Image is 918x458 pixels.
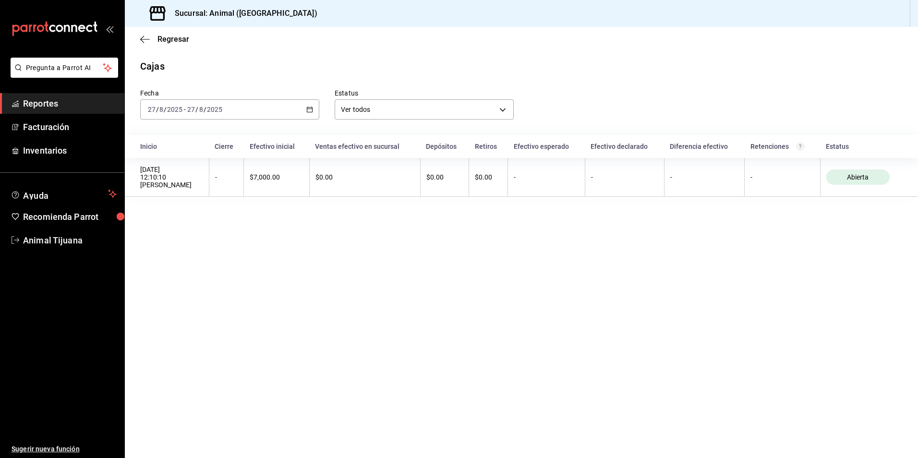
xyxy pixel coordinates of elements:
[591,143,658,150] div: Efectivo declarado
[167,106,183,113] input: ----
[140,35,189,44] button: Regresar
[335,90,514,96] label: Estatus
[184,106,186,113] span: -
[250,173,303,181] div: $7,000.00
[147,106,156,113] input: --
[7,70,118,80] a: Pregunta a Parrot AI
[106,25,113,33] button: open_drawer_menu
[156,106,159,113] span: /
[23,121,117,133] span: Facturación
[215,173,238,181] div: -
[750,143,814,150] div: Retenciones
[670,143,739,150] div: Diferencia efectivo
[204,106,206,113] span: /
[167,8,317,19] h3: Sucursal: Animal ([GEOGRAPHIC_DATA])
[475,173,502,181] div: $0.00
[797,143,804,150] svg: Total de retenciones de propinas registradas
[426,143,463,150] div: Depósitos
[164,106,167,113] span: /
[157,35,189,44] span: Regresar
[591,173,658,181] div: -
[23,188,104,200] span: Ayuda
[475,143,502,150] div: Retiros
[23,97,117,110] span: Reportes
[26,63,103,73] span: Pregunta a Parrot AI
[843,173,872,181] span: Abierta
[140,143,203,150] div: Inicio
[206,106,223,113] input: ----
[514,173,579,181] div: -
[199,106,204,113] input: --
[670,173,739,181] div: -
[195,106,198,113] span: /
[514,143,580,150] div: Efectivo esperado
[159,106,164,113] input: --
[187,106,195,113] input: --
[140,59,165,73] div: Cajas
[335,99,514,120] div: Ver todos
[23,210,117,223] span: Recomienda Parrot
[750,173,814,181] div: -
[250,143,303,150] div: Efectivo inicial
[23,144,117,157] span: Inventarios
[315,173,414,181] div: $0.00
[140,166,203,189] div: [DATE] 12:10:10 [PERSON_NAME]
[215,143,238,150] div: Cierre
[826,143,903,150] div: Estatus
[23,234,117,247] span: Animal Tijuana
[140,90,319,96] label: Fecha
[315,143,414,150] div: Ventas efectivo en sucursal
[11,58,118,78] button: Pregunta a Parrot AI
[12,444,117,454] span: Sugerir nueva función
[426,173,463,181] div: $0.00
